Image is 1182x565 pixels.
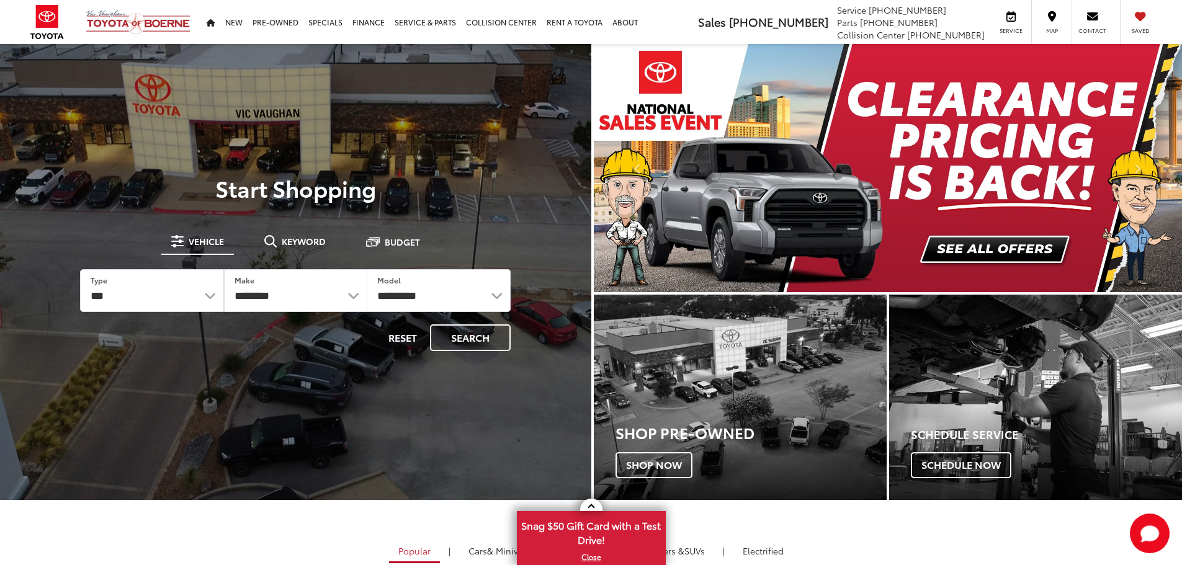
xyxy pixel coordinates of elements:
[907,29,985,41] span: [PHONE_NUMBER]
[459,540,538,561] a: Cars
[487,545,529,557] span: & Minivan
[377,275,401,285] label: Model
[594,295,887,500] div: Toyota
[389,540,440,563] a: Popular
[1130,514,1170,553] svg: Start Chat
[729,14,828,30] span: [PHONE_NUMBER]
[889,295,1182,500] a: Schedule Service Schedule Now
[189,237,224,246] span: Vehicle
[282,237,326,246] span: Keyword
[860,16,938,29] span: [PHONE_NUMBER]
[1038,27,1065,35] span: Map
[911,452,1011,478] span: Schedule Now
[911,429,1182,441] h4: Schedule Service
[91,275,107,285] label: Type
[616,452,692,478] span: Shop Now
[1078,27,1106,35] span: Contact
[733,540,793,561] a: Electrified
[445,545,454,557] li: |
[594,295,887,500] a: Shop Pre-Owned Shop Now
[869,4,946,16] span: [PHONE_NUMBER]
[594,69,682,267] button: Click to view previous picture.
[1094,69,1182,267] button: Click to view next picture.
[720,545,728,557] li: |
[52,176,539,200] p: Start Shopping
[616,424,887,440] h3: Shop Pre-Owned
[837,16,857,29] span: Parts
[889,295,1182,500] div: Toyota
[86,9,191,35] img: Vic Vaughan Toyota of Boerne
[698,14,726,30] span: Sales
[235,275,254,285] label: Make
[1127,27,1154,35] span: Saved
[997,27,1025,35] span: Service
[378,324,428,351] button: Reset
[430,324,511,351] button: Search
[620,540,714,561] a: SUVs
[385,238,420,246] span: Budget
[1130,514,1170,553] button: Toggle Chat Window
[837,29,905,41] span: Collision Center
[518,512,665,550] span: Snag $50 Gift Card with a Test Drive!
[837,4,866,16] span: Service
